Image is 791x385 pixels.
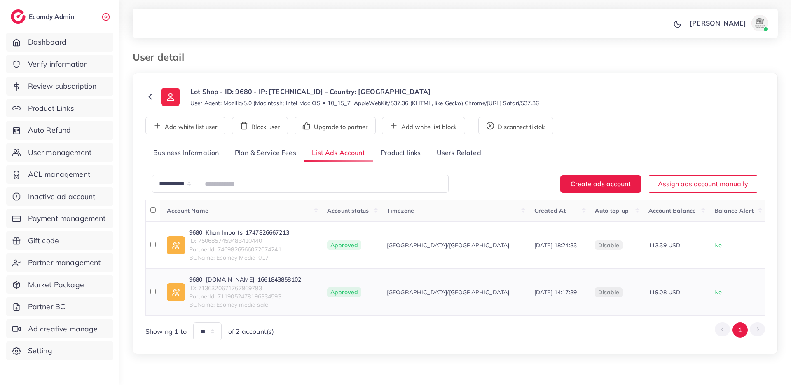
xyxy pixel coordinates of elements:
[6,275,113,294] a: Market Package
[28,279,84,290] span: Market Package
[478,117,553,134] button: Disconnect tiktok
[189,284,301,292] span: ID: 7136320671767969793
[714,289,722,296] span: No
[6,231,113,250] a: Gift code
[189,237,289,245] span: ID: 7506857459483410440
[6,209,113,228] a: Payment management
[6,187,113,206] a: Inactive ad account
[28,169,90,180] span: ACL management
[6,77,113,96] a: Review subscription
[189,292,301,300] span: PartnerId: 7119052478196334593
[167,283,185,301] img: ic-ad-info.7fc67b75.svg
[6,165,113,184] a: ACL management
[327,207,369,214] span: Account status
[190,87,539,96] p: Lot Shop - ID: 9680 - IP: [TECHNICAL_ID] - Country: [GEOGRAPHIC_DATA]
[6,297,113,316] a: Partner BC
[28,59,88,70] span: Verify information
[6,143,113,162] a: User management
[648,289,681,296] span: 119.08 USD
[11,9,26,24] img: logo
[327,287,361,297] span: Approved
[387,288,510,296] span: [GEOGRAPHIC_DATA]/[GEOGRAPHIC_DATA]
[382,117,465,134] button: Add white list block
[685,15,771,31] a: [PERSON_NAME]avatar
[28,213,106,224] span: Payment management
[6,121,113,140] a: Auto Refund
[715,322,765,338] ul: Pagination
[690,18,746,28] p: [PERSON_NAME]
[28,191,96,202] span: Inactive ad account
[145,117,225,134] button: Add white list user
[373,144,428,162] a: Product links
[28,125,71,136] span: Auto Refund
[732,322,748,338] button: Go to page 1
[387,207,414,214] span: Timezone
[28,257,101,268] span: Partner management
[189,275,301,284] a: 9680_[DOMAIN_NAME]_1661843858102
[387,241,510,249] span: [GEOGRAPHIC_DATA]/[GEOGRAPHIC_DATA]
[598,289,619,296] span: disable
[714,242,722,249] span: No
[167,207,208,214] span: Account Name
[28,103,74,114] span: Product Links
[232,117,288,134] button: Block user
[598,242,619,249] span: disable
[595,207,629,214] span: Auto top-up
[167,236,185,254] img: ic-ad-info.7fc67b75.svg
[648,207,696,214] span: Account Balance
[327,240,361,250] span: Approved
[304,144,373,162] a: List Ads Account
[534,207,566,214] span: Created At
[6,33,113,52] a: Dashboard
[6,55,113,74] a: Verify information
[145,144,227,162] a: Business Information
[145,327,187,336] span: Showing 1 to
[28,81,97,92] span: Review subscription
[28,324,107,334] span: Ad creative management
[6,99,113,118] a: Product Links
[28,301,66,312] span: Partner BC
[28,147,91,158] span: User management
[534,242,577,249] span: [DATE] 18:24:33
[6,319,113,338] a: Ad creative management
[6,341,113,360] a: Setting
[29,13,76,21] h2: Ecomdy Admin
[190,99,539,107] small: User Agent: Mozilla/5.0 (Macintosh; Intel Mac OS X 10_15_7) AppleWebKit/537.36 (KHTML, like Gecko...
[648,242,681,249] span: 113.39 USD
[6,253,113,272] a: Partner management
[28,37,66,47] span: Dashboard
[28,345,52,356] span: Setting
[161,88,180,106] img: ic-user-info.36bf1079.svg
[189,228,289,237] a: 9680_Khan Imports_1747826667213
[189,254,289,262] span: BCName: Ecomdy Media_017
[560,175,641,193] button: Create ads account
[133,51,191,63] h3: User detail
[227,144,304,162] a: Plan & Service Fees
[534,289,577,296] span: [DATE] 14:17:39
[648,175,758,193] button: Assign ads account manually
[751,15,768,31] img: avatar
[428,144,489,162] a: Users Related
[28,235,59,246] span: Gift code
[189,245,289,254] span: PartnerId: 7469826566072074241
[714,207,754,214] span: Balance Alert
[295,117,376,134] button: Upgrade to partner
[11,9,76,24] a: logoEcomdy Admin
[189,300,301,309] span: BCName: Ecomdy media sale
[228,327,274,336] span: of 2 account(s)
